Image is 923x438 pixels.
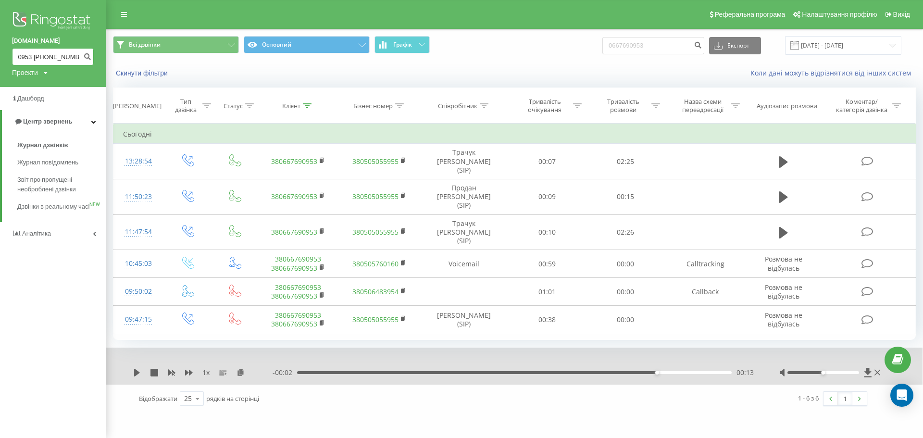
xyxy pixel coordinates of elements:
span: Центр звернень [23,118,72,125]
a: Центр звернень [2,110,106,133]
a: [DOMAIN_NAME] [12,36,94,46]
input: Пошук за номером [12,48,94,65]
div: Аудіозапис розмови [757,102,817,110]
div: 11:47:54 [123,223,154,241]
div: Проекти [12,68,38,77]
span: рядків на сторінці [206,394,259,403]
div: 1 - 6 з 6 [798,393,819,403]
div: Клієнт [282,102,300,110]
td: 00:59 [508,250,586,278]
div: 10:45:03 [123,254,154,273]
span: Розмова не відбулась [765,254,802,272]
div: Тривалість розмови [598,98,649,114]
td: 00:10 [508,214,586,250]
td: Callback [665,278,746,306]
div: Назва схеми переадресації [677,98,729,114]
td: 00:07 [508,144,586,179]
span: - 00:02 [273,368,297,377]
td: Продан [PERSON_NAME] (SIP) [420,179,508,214]
div: Співробітник [438,102,477,110]
span: Звіт про пропущені необроблені дзвінки [17,175,101,194]
button: Всі дзвінки [113,36,239,53]
span: 1 x [202,368,210,377]
div: Бізнес номер [353,102,393,110]
a: 380667690953 [271,192,317,201]
span: Журнал повідомлень [17,158,78,167]
td: Calltracking [665,250,746,278]
a: 380505760160 [352,259,399,268]
a: 380667690953 [275,311,321,320]
span: Вихід [893,11,910,18]
a: 380667690953 [275,254,321,263]
span: Відображати [139,394,177,403]
div: Accessibility label [821,371,825,375]
a: 1 [838,392,852,405]
a: 380505055955 [352,227,399,237]
a: 380505055955 [352,192,399,201]
span: Аналiтика [22,230,51,237]
div: Коментар/категорія дзвінка [834,98,890,114]
a: 380506483954 [352,287,399,296]
td: 01:01 [508,278,586,306]
td: 00:00 [586,306,665,334]
span: Налаштування профілю [802,11,877,18]
a: 380667690953 [271,157,317,166]
div: Тривалість очікування [519,98,571,114]
button: Експорт [709,37,761,54]
td: Трачук [PERSON_NAME] (SIP) [420,144,508,179]
td: Voicemail [420,250,508,278]
button: Основний [244,36,370,53]
td: 00:38 [508,306,586,334]
span: 00:13 [736,368,754,377]
a: Коли дані можуть відрізнятися вiд інших систем [750,68,916,77]
a: 380667690953 [275,283,321,292]
span: Всі дзвінки [129,41,161,49]
td: [PERSON_NAME] (SIP) [420,306,508,334]
a: Дзвінки в реальному часіNEW [17,198,106,215]
a: 380667690953 [271,291,317,300]
div: 25 [184,394,192,403]
div: Тип дзвінка [172,98,200,114]
div: Accessibility label [655,371,659,375]
div: 13:28:54 [123,152,154,171]
img: Ringostat logo [12,10,94,34]
span: Дашборд [17,95,44,102]
td: Трачук [PERSON_NAME] (SIP) [420,214,508,250]
td: 02:26 [586,214,665,250]
td: 00:09 [508,179,586,214]
span: Розмова не відбулась [765,311,802,328]
a: Журнал повідомлень [17,154,106,171]
td: 00:00 [586,278,665,306]
span: Реферальна програма [715,11,786,18]
div: Статус [224,102,243,110]
input: Пошук за номером [602,37,704,54]
td: 00:15 [586,179,665,214]
a: 380505055955 [352,157,399,166]
div: 09:50:02 [123,282,154,301]
td: Сьогодні [113,125,916,144]
div: [PERSON_NAME] [113,102,162,110]
div: 09:47:15 [123,310,154,329]
div: Open Intercom Messenger [890,384,913,407]
td: 00:00 [586,250,665,278]
a: 380667690953 [271,263,317,273]
button: Графік [374,36,430,53]
a: 380667690953 [271,227,317,237]
span: Дзвінки в реальному часі [17,202,89,212]
a: 380505055955 [352,315,399,324]
a: 380667690953 [271,319,317,328]
button: Скинути фільтри [113,69,173,77]
span: Розмова не відбулась [765,283,802,300]
div: 11:50:23 [123,188,154,206]
a: Журнал дзвінків [17,137,106,154]
span: Журнал дзвінків [17,140,68,150]
td: 02:25 [586,144,665,179]
a: Звіт про пропущені необроблені дзвінки [17,171,106,198]
span: Графік [393,41,412,48]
